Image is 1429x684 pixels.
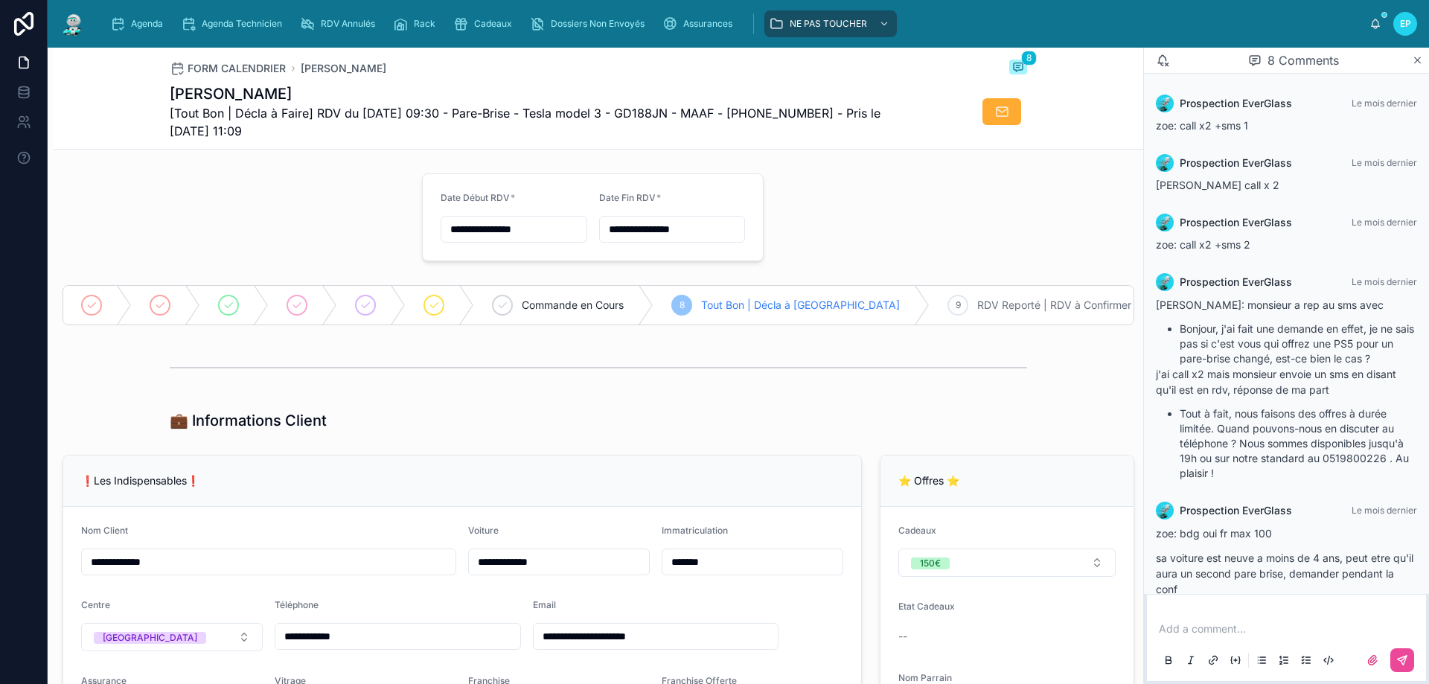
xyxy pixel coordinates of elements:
span: zoe: call x2 +sms 1 [1156,119,1248,132]
a: [PERSON_NAME] [301,61,386,76]
span: zoe: call x2 +sms 2 [1156,238,1250,251]
span: Prospection EverGlass [1180,156,1292,170]
a: Cadeaux [449,10,522,37]
p: [PERSON_NAME]: monsieur a rep au sms avec [1156,297,1417,313]
a: Dossiers Non Envoyés [525,10,655,37]
li: Bonjour, j'ai fait une demande en effet, je ne sais pas si c'est vous qui offrez une PS5 pour un ... [1180,322,1417,366]
span: Le mois dernier [1352,98,1417,109]
span: Date Début RDV [441,192,510,203]
span: Assurances [683,18,732,30]
a: NE PAS TOUCHER [764,10,897,37]
span: 8 [1021,51,1037,65]
button: Select Button [898,549,1116,577]
span: Prospection EverGlass [1180,503,1292,518]
div: scrollable content [98,7,1369,40]
span: -- [898,629,907,644]
span: Voiture [468,525,499,536]
span: Date Fin RDV [599,192,656,203]
span: Etat Cadeaux [898,601,955,612]
button: 8 [1009,60,1027,77]
span: Tout Bon | Décla à [GEOGRAPHIC_DATA] [701,298,900,313]
a: Assurances [658,10,743,37]
button: Select Button [81,623,263,651]
span: Prospection EverGlass [1180,215,1292,230]
span: Commande en Cours [522,298,624,313]
a: Agenda Technicien [176,10,292,37]
a: Agenda [106,10,173,37]
span: Email [533,599,556,610]
span: 9 [956,299,961,311]
span: 8 Comments [1267,51,1339,69]
span: [PERSON_NAME] call x 2 [1156,179,1279,191]
h1: [PERSON_NAME] [170,83,915,104]
span: Téléphone [275,599,319,610]
span: 8 [680,299,685,311]
span: Cadeaux [474,18,512,30]
div: 150€ [920,557,941,569]
a: FORM CALENDRIER [170,61,286,76]
span: RDV Reporté | RDV à Confirmer [977,298,1131,313]
span: Agenda [131,18,163,30]
img: App logo [60,12,86,36]
a: RDV Annulés [295,10,386,37]
span: Le mois dernier [1352,217,1417,228]
span: Cadeaux [898,525,936,536]
span: Nom Client [81,525,128,536]
span: FORM CALENDRIER [188,61,286,76]
p: sa voiture est neuve a moins de 4 ans, peut etre qu'il aura un second pare brise, demander pendan... [1156,550,1417,597]
span: Centre [81,599,110,610]
p: j'ai call x2 mais monsieur envoie un sms en disant qu'il est en rdv, réponse de ma part [1156,366,1417,397]
span: RDV Annulés [321,18,375,30]
span: Le mois dernier [1352,157,1417,168]
p: zoe: bdg oui fr max 100 [1156,525,1417,541]
span: [Tout Bon | Décla à Faire] RDV du [DATE] 09:30 - Pare-Brise - Tesla model 3 - GD188JN - MAAF - [P... [170,104,915,140]
span: Agenda Technicien [202,18,282,30]
span: EP [1400,18,1411,30]
span: Nom Parrain [898,672,952,683]
h1: 💼 Informations Client [170,410,327,431]
span: ❗Les Indispensables❗ [81,474,199,487]
a: Rack [389,10,446,37]
span: ⭐ Offres ⭐ [898,474,959,487]
span: Dossiers Non Envoyés [551,18,645,30]
span: NE PAS TOUCHER [790,18,867,30]
span: Le mois dernier [1352,505,1417,516]
span: Immatriculation [662,525,728,536]
li: Tout à fait, nous faisons des offres à durée limitée. Quand pouvons-nous en discuter au téléphone... [1180,406,1417,481]
div: [GEOGRAPHIC_DATA] [103,632,197,644]
span: Prospection EverGlass [1180,275,1292,290]
span: Prospection EverGlass [1180,96,1292,111]
span: Le mois dernier [1352,276,1417,287]
span: Rack [414,18,435,30]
